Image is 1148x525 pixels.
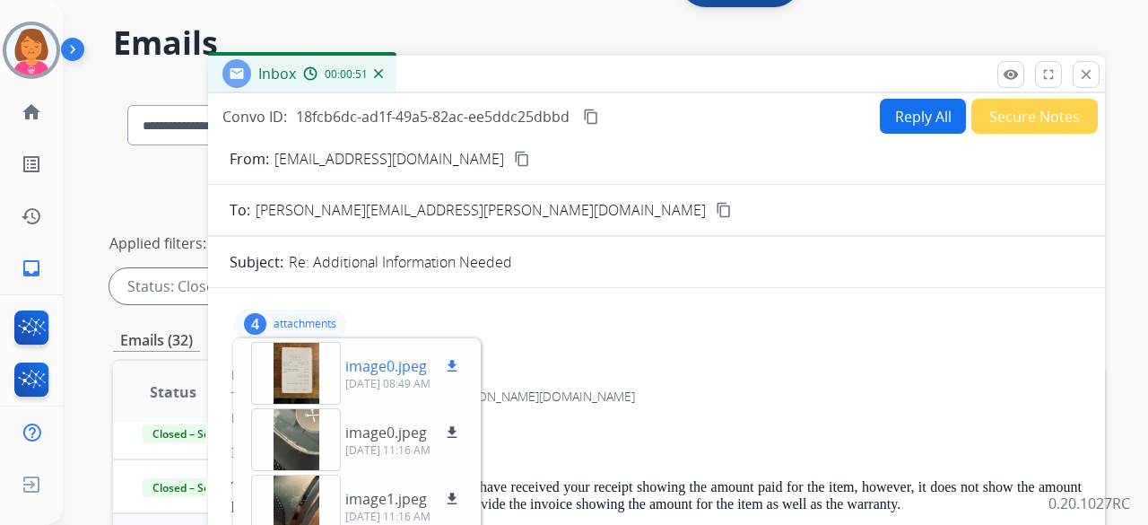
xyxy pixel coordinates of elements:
[345,510,463,524] p: [DATE] 11:16 AM
[444,424,460,441] mat-icon: download
[716,202,732,218] mat-icon: content_copy
[345,488,427,510] p: image1.jpeg
[345,443,463,458] p: [DATE] 11:16 AM
[150,381,196,403] span: Status
[231,366,1082,384] div: From:
[345,422,427,443] p: image0.jpeg
[1078,66,1094,83] mat-icon: close
[21,101,42,123] mat-icon: home
[1048,493,1130,514] p: 0.20.1027RC
[230,199,250,221] p: To:
[345,355,427,377] p: image0.jpeg
[258,64,296,83] span: Inbox
[230,148,269,170] p: From:
[142,478,241,497] span: Closed – Solved
[444,491,460,507] mat-icon: download
[1003,66,1019,83] mat-icon: remove_red_eye
[109,232,206,254] p: Applied filters:
[583,109,599,125] mat-icon: content_copy
[6,25,57,75] img: avatar
[21,206,42,227] mat-icon: history
[113,329,200,352] p: Emails (32)
[345,377,463,391] p: [DATE] 08:49 AM
[231,445,1082,461] p: Hi [PERSON_NAME],
[244,313,266,335] div: 4
[289,251,512,273] p: Re: Additional Information Needed
[231,388,1082,406] div: To:
[274,148,504,170] p: [EMAIL_ADDRESS][DOMAIN_NAME]
[142,424,241,443] span: Closed – Solved
[514,151,530,167] mat-icon: content_copy
[256,199,706,221] span: [PERSON_NAME][EMAIL_ADDRESS][PERSON_NAME][DOMAIN_NAME]
[325,67,368,82] span: 00:00:51
[231,409,1082,427] div: Date:
[21,153,42,175] mat-icon: list_alt
[109,268,294,304] div: Status: Closed - All
[230,251,283,273] p: Subject:
[231,479,1082,512] p: Thank you for reaching out to Extend. We have received your receipt showing the amount paid for t...
[113,25,1105,61] h2: Emails
[1040,66,1057,83] mat-icon: fullscreen
[222,106,287,127] p: Convo ID:
[880,99,966,134] button: Reply All
[296,107,570,127] span: 18fcb6dc-ad1f-49a5-82ac-ee5ddc25dbbd
[21,258,42,279] mat-icon: inbox
[444,358,460,374] mat-icon: download
[274,317,336,331] p: attachments
[971,99,1098,134] button: Secure Notes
